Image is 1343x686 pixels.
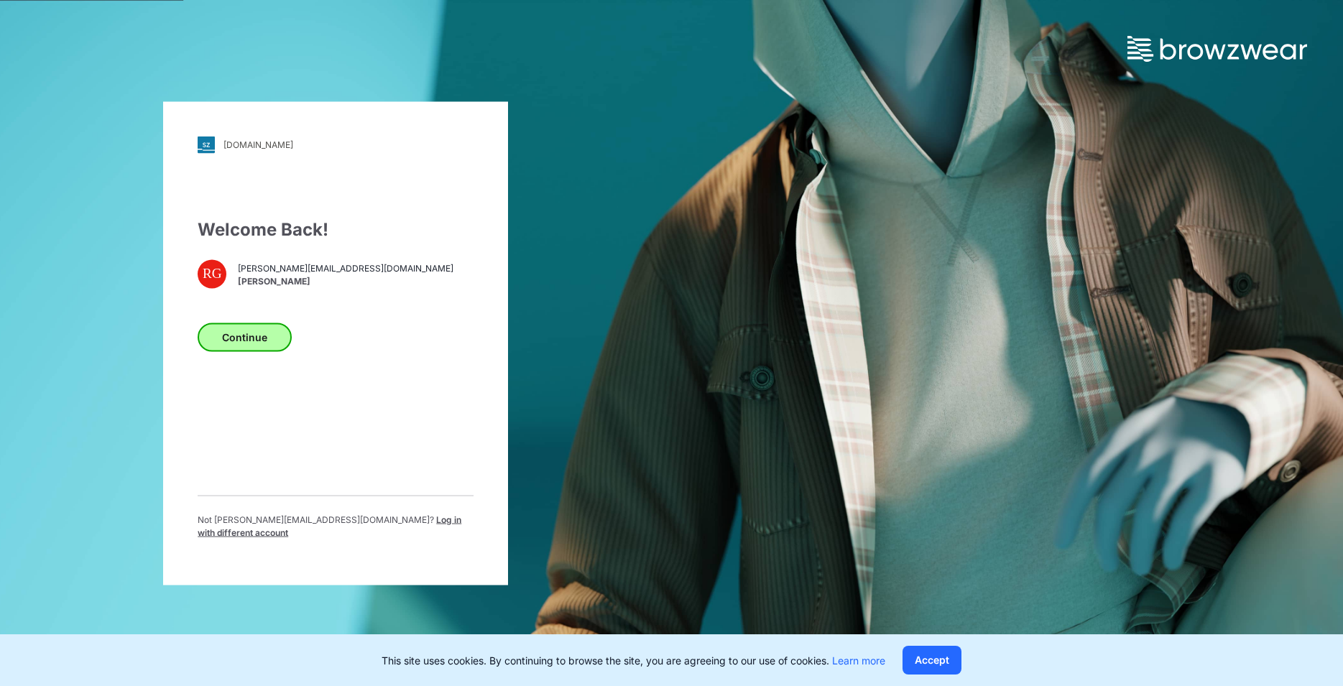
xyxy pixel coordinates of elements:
div: Welcome Back! [198,216,474,242]
img: svg+xml;base64,PHN2ZyB3aWR0aD0iMjgiIGhlaWdodD0iMjgiIHZpZXdCb3g9IjAgMCAyOCAyOCIgZmlsbD0ibm9uZSIgeG... [198,136,215,153]
div: [DOMAIN_NAME] [223,139,293,150]
button: Continue [198,323,292,351]
span: [PERSON_NAME] [238,275,453,288]
div: RG [198,259,226,288]
p: Not [PERSON_NAME][EMAIL_ADDRESS][DOMAIN_NAME] ? [198,513,474,539]
button: Accept [903,646,961,675]
a: [DOMAIN_NAME] [198,136,474,153]
span: [PERSON_NAME][EMAIL_ADDRESS][DOMAIN_NAME] [238,262,453,275]
p: This site uses cookies. By continuing to browse the site, you are agreeing to our use of cookies. [382,653,885,668]
a: Learn more [832,654,885,667]
img: browzwear-logo.73288ffb.svg [1127,36,1307,62]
